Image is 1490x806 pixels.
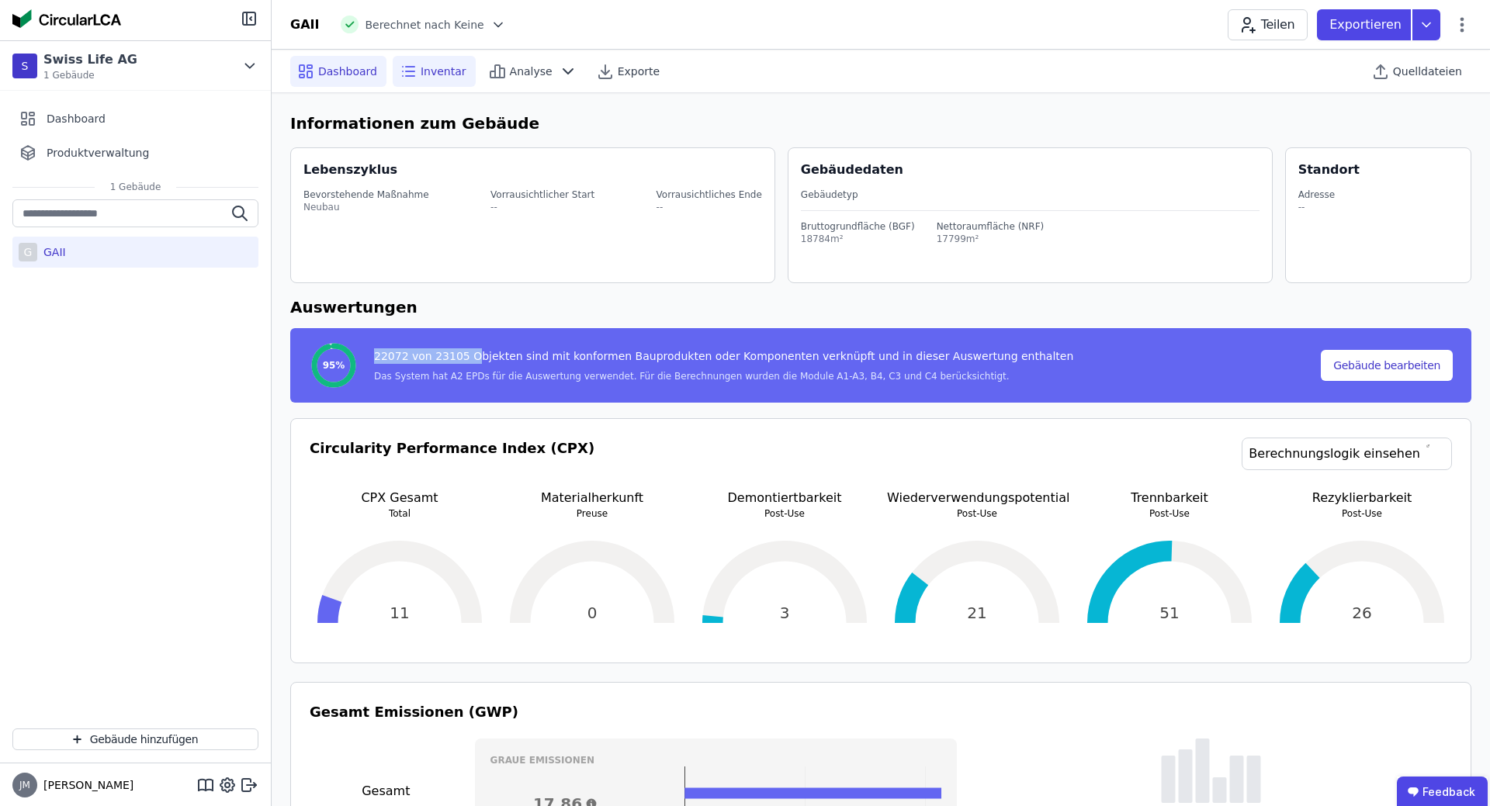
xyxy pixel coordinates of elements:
span: Produktverwaltung [47,145,149,161]
img: Concular [12,9,121,28]
div: -- [490,201,594,213]
h6: Auswertungen [290,296,1471,319]
h3: Gesamt [310,782,463,801]
span: Exporte [618,64,660,79]
div: Lebenszyklus [303,161,397,179]
button: Gebäude hinzufügen [12,728,258,750]
h3: Gesamt Emissionen (GWP) [310,701,1452,723]
p: Preuse [502,507,682,520]
button: Teilen [1228,9,1308,40]
a: Berechnungslogik einsehen [1242,438,1452,470]
div: Bevorstehende Maßnahme [303,189,429,201]
span: Quelldateien [1393,64,1462,79]
span: [PERSON_NAME] [37,777,133,793]
p: Post-Use [695,507,875,520]
div: S [12,54,37,78]
span: Inventar [421,64,466,79]
span: 95% [323,359,345,372]
h3: Circularity Performance Index (CPX) [310,438,594,489]
div: GAII [290,16,319,34]
div: 17799m² [937,233,1045,245]
p: Rezyklierbarkeit [1272,489,1452,507]
span: 1 Gebäude [43,69,137,81]
div: G [19,243,37,261]
h6: Informationen zum Gebäude [290,112,1471,135]
div: Adresse [1298,189,1336,201]
div: Gebäudedaten [801,161,1272,179]
span: Dashboard [318,64,377,79]
p: Demontiertbarkeit [695,489,875,507]
div: 18784m² [801,233,915,245]
div: Bruttogrundfläche (BGF) [801,220,915,233]
div: Gebäudetyp [801,189,1260,201]
p: Wiederverwendungspotential [887,489,1067,507]
p: CPX Gesamt [310,489,490,507]
div: Standort [1298,161,1360,179]
div: GAII [37,244,66,260]
span: Analyse [510,64,553,79]
div: Das System hat A2 EPDs für die Auswertung verwendet. Für die Berechnungen wurden die Module A1-A3... [374,370,1073,382]
div: -- [1298,201,1336,213]
span: Dashboard [47,111,106,126]
p: Materialherkunft [502,489,682,507]
p: Exportieren [1329,16,1405,34]
p: Trennbarkeit [1079,489,1260,507]
span: Berechnet nach Keine [365,17,483,33]
div: Nettoraumfläche (NRF) [937,220,1045,233]
p: Post-Use [1272,507,1452,520]
p: Post-Use [1079,507,1260,520]
div: Vorrausichtliches Ende [657,189,762,201]
div: Swiss Life AG [43,50,137,69]
div: 22072 von 23105 Objekten sind mit konformen Bauprodukten oder Komponenten verknüpft und in dieser... [374,348,1073,370]
div: Neubau [303,201,429,213]
img: empty-state [1161,739,1261,803]
span: JM [19,780,30,790]
p: Post-Use [887,507,1067,520]
div: -- [657,201,762,213]
button: Gebäude bearbeiten [1321,350,1453,381]
span: 1 Gebäude [95,181,177,193]
div: Vorrausichtlicher Start [490,189,594,201]
p: Total [310,507,490,520]
h3: Graue Emissionen [490,754,942,766]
